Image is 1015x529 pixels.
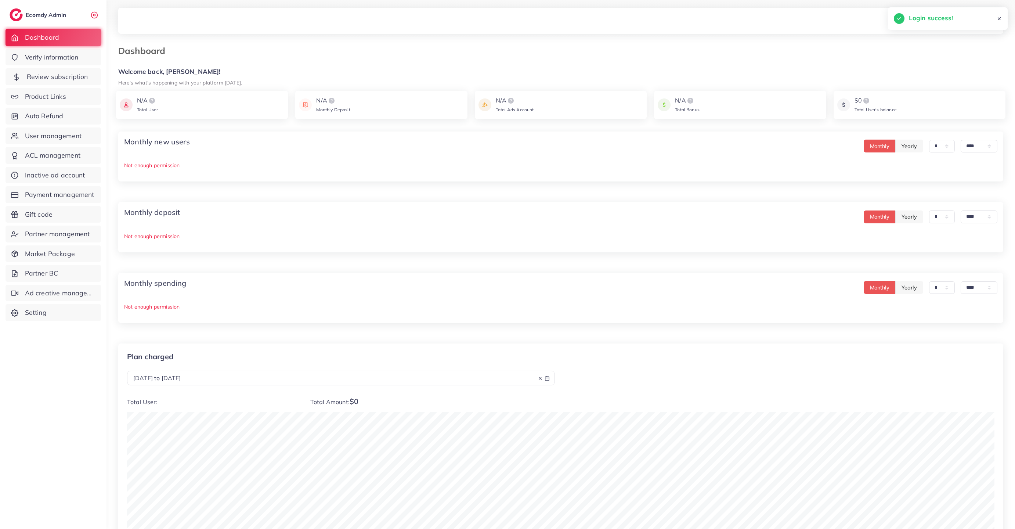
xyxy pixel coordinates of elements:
[837,96,850,114] img: icon payment
[25,111,64,121] span: Auto Refund
[895,140,923,152] button: Yearly
[327,96,336,105] img: logo
[496,96,534,105] div: N/A
[675,96,700,105] div: N/A
[6,147,101,164] a: ACL management
[855,96,897,105] div: $0
[6,167,101,184] a: Inactive ad account
[10,8,68,21] a: logoEcomdy Admin
[137,96,158,105] div: N/A
[25,33,59,42] span: Dashboard
[124,279,187,288] h4: Monthly spending
[316,107,350,112] span: Monthly Deposit
[675,107,700,112] span: Total Bonus
[120,96,133,114] img: icon payment
[6,68,101,85] a: Review subscription
[6,127,101,144] a: User management
[316,96,350,105] div: N/A
[864,281,896,294] button: Monthly
[25,190,94,199] span: Payment management
[25,53,79,62] span: Verify information
[25,170,85,180] span: Inactive ad account
[25,269,58,278] span: Partner BC
[864,210,896,223] button: Monthly
[118,46,171,56] h3: Dashboard
[6,88,101,105] a: Product Links
[133,374,181,382] span: [DATE] to [DATE]
[6,29,101,46] a: Dashboard
[310,397,555,406] p: Total Amount:
[6,206,101,223] a: Gift code
[148,96,156,105] img: logo
[127,397,299,406] p: Total User:
[25,151,80,160] span: ACL management
[118,79,242,86] small: Here's what's happening with your platform [DATE].
[25,249,75,259] span: Market Package
[25,131,82,141] span: User management
[909,13,953,23] h5: Login success!
[686,96,695,105] img: logo
[25,308,47,317] span: Setting
[862,96,871,105] img: logo
[25,229,90,239] span: Partner management
[25,210,53,219] span: Gift code
[127,352,555,361] p: Plan charged
[6,49,101,66] a: Verify information
[6,108,101,125] a: Auto Refund
[124,137,190,146] h4: Monthly new users
[350,397,358,406] span: $0
[6,226,101,242] a: Partner management
[118,68,1003,76] h5: Welcome back, [PERSON_NAME]!
[124,302,997,311] p: Not enough permission
[6,245,101,262] a: Market Package
[124,208,180,217] h4: Monthly deposit
[6,285,101,302] a: Ad creative management
[864,140,896,152] button: Monthly
[124,161,997,170] p: Not enough permission
[299,96,312,114] img: icon payment
[137,107,158,112] span: Total User
[496,107,534,112] span: Total Ads Account
[895,210,923,223] button: Yearly
[124,232,997,241] p: Not enough permission
[26,11,68,18] h2: Ecomdy Admin
[25,288,95,298] span: Ad creative management
[855,107,897,112] span: Total User’s balance
[658,96,671,114] img: icon payment
[10,8,23,21] img: logo
[895,281,923,294] button: Yearly
[6,304,101,321] a: Setting
[506,96,515,105] img: logo
[25,92,66,101] span: Product Links
[27,72,88,82] span: Review subscription
[6,265,101,282] a: Partner BC
[478,96,491,114] img: icon payment
[6,186,101,203] a: Payment management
